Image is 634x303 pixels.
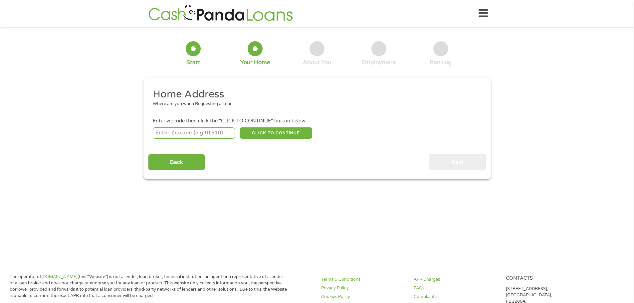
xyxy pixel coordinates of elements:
img: GetLoanNow Logo [146,4,295,23]
a: Complaints [414,294,498,300]
div: Enter zipcode then click the "CLICK TO CONTINUE" button below. [153,117,481,125]
input: Enter Zipcode (e.g 01510) [153,127,235,139]
a: APR Charges [414,276,498,283]
input: Next [429,154,486,170]
a: Cookies Policy [321,294,406,300]
input: Back [148,154,205,170]
div: Banking [430,59,452,66]
div: Your Home [240,59,270,66]
div: Start [186,59,200,66]
h2: Home Address [153,88,476,101]
a: Privacy Policy [321,285,406,291]
div: About You [303,59,331,66]
div: Where are you when Requesting a Loan. [153,101,476,107]
a: FAQs [414,285,498,291]
p: The operator of (this “Website”) is not a lender, loan broker, financial institution, an agent or... [10,274,287,299]
div: Employment [361,59,396,66]
a: Terms & Conditions [321,276,406,283]
button: CLICK TO CONTINUE [240,127,312,139]
a: [DOMAIN_NAME] [41,274,78,279]
h4: Contacts [506,275,590,282]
